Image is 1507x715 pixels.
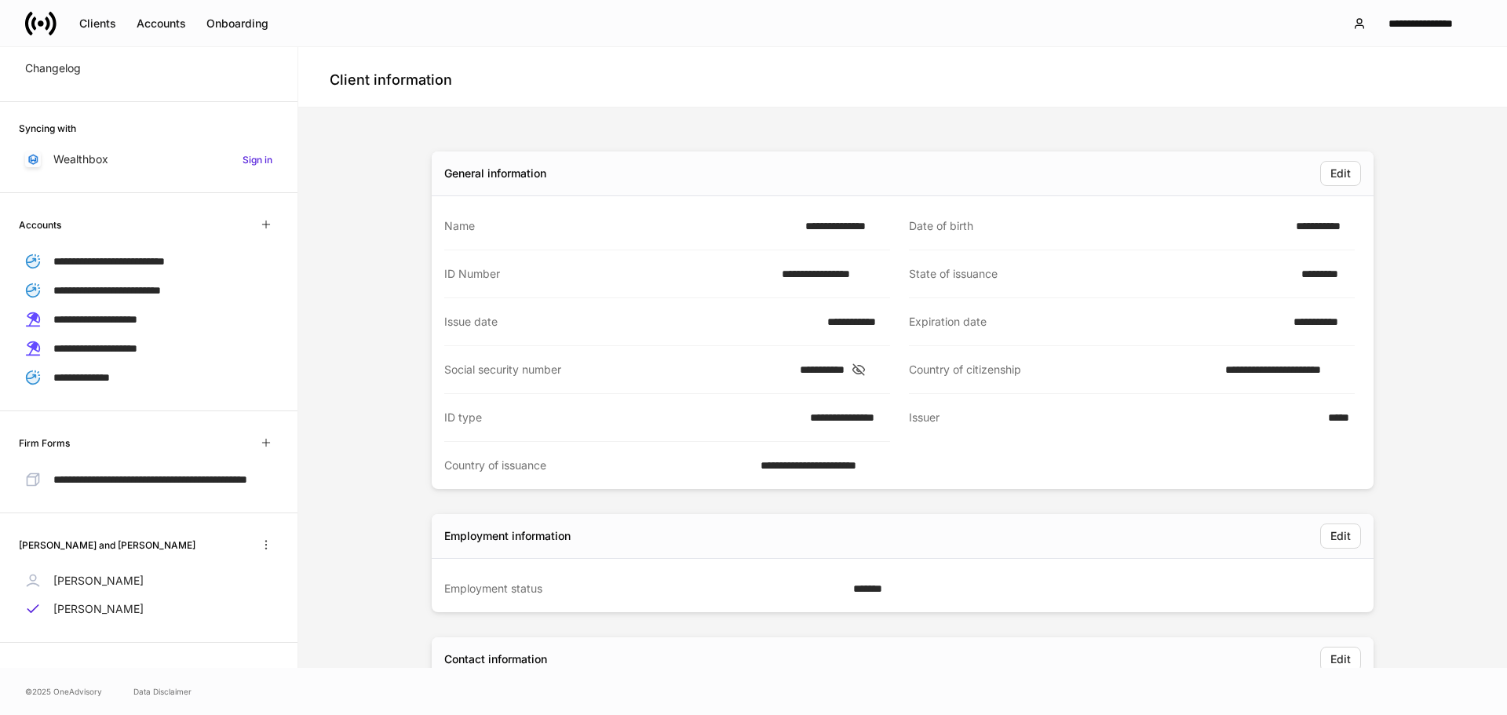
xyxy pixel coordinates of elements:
[19,121,76,136] h6: Syncing with
[25,60,81,76] p: Changelog
[79,16,116,31] div: Clients
[444,166,546,181] div: General information
[19,145,279,173] a: WealthboxSign in
[1320,161,1361,186] button: Edit
[909,314,1284,330] div: Expiration date
[19,436,70,451] h6: Firm Forms
[1320,647,1361,672] button: Edit
[444,651,547,667] div: Contact information
[909,218,1286,234] div: Date of birth
[19,595,279,623] a: [PERSON_NAME]
[25,685,102,698] span: © 2025 OneAdvisory
[909,266,1292,282] div: State of issuance
[206,16,268,31] div: Onboarding
[444,528,571,544] div: Employment information
[444,458,751,473] div: Country of issuance
[196,11,279,36] button: Onboarding
[444,410,801,425] div: ID type
[53,573,144,589] p: [PERSON_NAME]
[1330,651,1351,667] div: Edit
[19,54,279,82] a: Changelog
[444,314,818,330] div: Issue date
[53,601,144,617] p: [PERSON_NAME]
[444,266,772,282] div: ID Number
[909,362,1216,378] div: Country of citizenship
[19,538,195,553] h6: [PERSON_NAME] and [PERSON_NAME]
[19,217,61,232] h6: Accounts
[1320,523,1361,549] button: Edit
[444,581,844,596] div: Employment status
[243,152,272,167] h6: Sign in
[444,218,796,234] div: Name
[126,11,196,36] button: Accounts
[69,11,126,36] button: Clients
[19,567,279,595] a: [PERSON_NAME]
[1330,528,1351,544] div: Edit
[53,151,108,167] p: Wealthbox
[1330,166,1351,181] div: Edit
[133,685,192,698] a: Data Disclaimer
[137,16,186,31] div: Accounts
[444,362,790,378] div: Social security number
[330,71,452,89] h4: Client information
[909,410,1319,426] div: Issuer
